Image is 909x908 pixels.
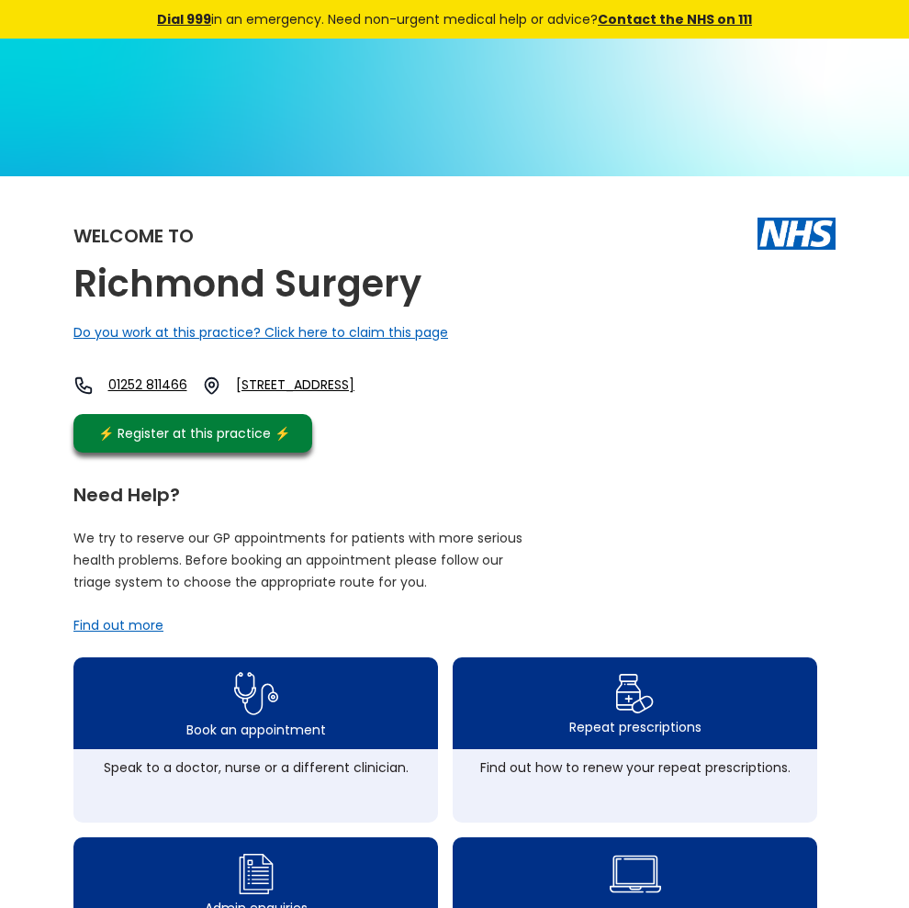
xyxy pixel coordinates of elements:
[73,227,194,245] div: Welcome to
[236,376,394,396] a: [STREET_ADDRESS]
[88,423,299,443] div: ⚡️ Register at this practice ⚡️
[73,476,817,504] div: Need Help?
[157,10,211,28] a: Dial 999
[73,527,523,593] p: We try to reserve our GP appointments for patients with more serious health problems. Before book...
[236,849,276,899] img: admin enquiry icon
[610,844,661,904] img: health advice icon
[108,376,187,396] a: 01252 811466
[598,10,752,28] a: Contact the NHS on 111
[129,9,780,29] div: in an emergency. Need non-urgent medical help or advice?
[202,376,222,396] img: practice location icon
[83,758,429,777] div: Speak to a doctor, nurse or a different clinician.
[453,657,817,823] a: repeat prescription iconRepeat prescriptionsFind out how to renew your repeat prescriptions.
[615,669,655,718] img: repeat prescription icon
[186,721,326,739] div: Book an appointment
[73,323,448,342] a: Do you work at this practice? Click here to claim this page
[462,758,808,777] div: Find out how to renew your repeat prescriptions.
[757,218,836,249] img: The NHS logo
[73,616,163,634] a: Find out more
[234,667,278,721] img: book appointment icon
[73,414,312,453] a: ⚡️ Register at this practice ⚡️
[73,376,94,396] img: telephone icon
[569,718,701,736] div: Repeat prescriptions
[73,263,421,305] h2: Richmond Surgery
[73,657,438,823] a: book appointment icon Book an appointmentSpeak to a doctor, nurse or a different clinician.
